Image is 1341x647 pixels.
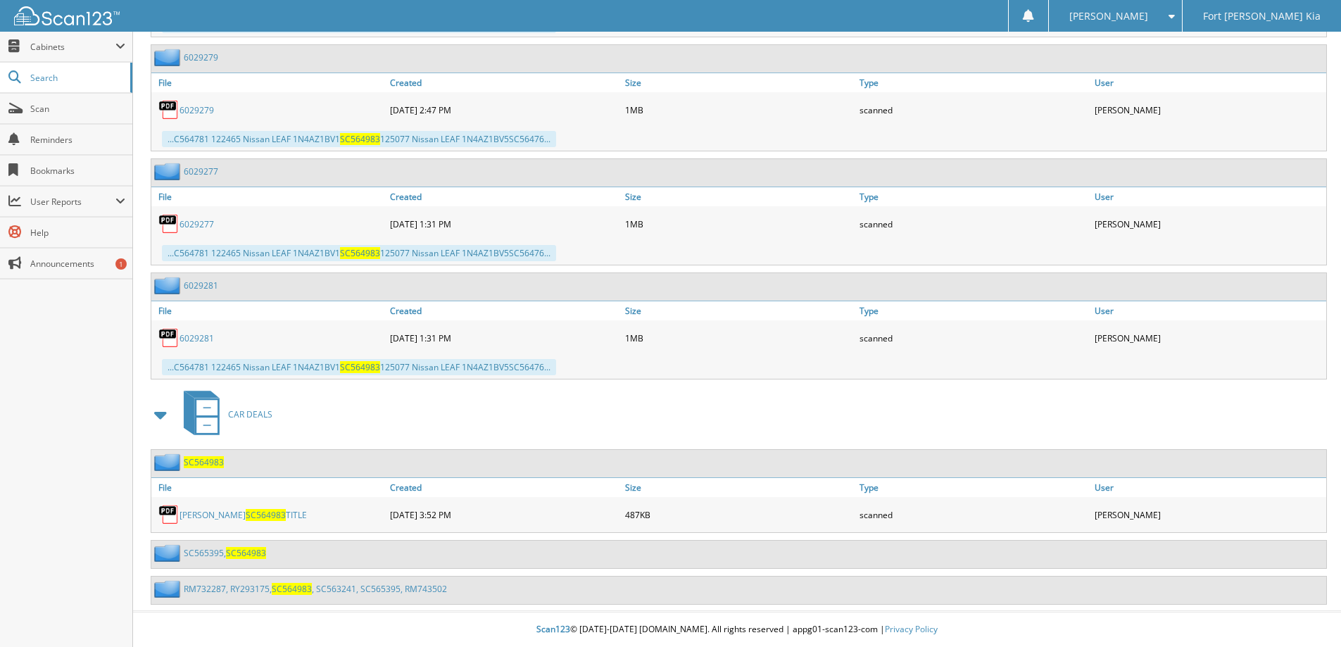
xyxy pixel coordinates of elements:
[622,96,857,124] div: 1MB
[30,165,125,177] span: Bookmarks
[184,51,218,63] a: 6029279
[856,301,1091,320] a: Type
[133,613,1341,647] div: © [DATE]-[DATE] [DOMAIN_NAME]. All rights reserved | appg01-scan123-com |
[30,227,125,239] span: Help
[386,301,622,320] a: Created
[622,301,857,320] a: Size
[184,279,218,291] a: 6029281
[1091,96,1326,124] div: [PERSON_NAME]
[386,501,622,529] div: [DATE] 3:52 PM
[158,99,180,120] img: PDF.png
[154,163,184,180] img: folder2.png
[622,324,857,352] div: 1MB
[226,547,266,559] span: SC564983
[386,96,622,124] div: [DATE] 2:47 PM
[246,509,286,521] span: SC564983
[622,478,857,497] a: Size
[386,73,622,92] a: Created
[151,478,386,497] a: File
[154,277,184,294] img: folder2.png
[154,580,184,598] img: folder2.png
[30,72,123,84] span: Search
[856,324,1091,352] div: scanned
[14,6,120,25] img: scan123-logo-white.svg
[180,218,214,230] a: 6029277
[158,504,180,525] img: PDF.png
[856,73,1091,92] a: Type
[1091,324,1326,352] div: [PERSON_NAME]
[1271,579,1341,647] iframe: Chat Widget
[856,210,1091,238] div: scanned
[386,324,622,352] div: [DATE] 1:31 PM
[151,187,386,206] a: File
[1091,187,1326,206] a: User
[180,509,307,521] a: [PERSON_NAME]SC564983TITLE
[622,73,857,92] a: Size
[158,213,180,234] img: PDF.png
[272,583,312,595] span: SC564983
[154,453,184,471] img: folder2.png
[115,258,127,270] div: 1
[856,478,1091,497] a: Type
[151,73,386,92] a: File
[30,103,125,115] span: Scan
[175,387,272,442] a: CAR DEALS
[158,327,180,348] img: PDF.png
[30,41,115,53] span: Cabinets
[228,408,272,420] span: CAR DEALS
[856,187,1091,206] a: Type
[180,332,214,344] a: 6029281
[30,258,125,270] span: Announcements
[162,131,556,147] div: ...C564781 122465 Nissan LEAF 1N4AZ1BV1 125077 Nissan LEAF 1N4AZ1BV5SC56476...
[340,133,380,145] span: SC564983
[622,187,857,206] a: Size
[184,456,224,468] a: SC564983
[30,196,115,208] span: User Reports
[184,165,218,177] a: 6029277
[340,247,380,259] span: SC564983
[1091,478,1326,497] a: User
[340,361,380,373] span: SC564983
[885,623,938,635] a: Privacy Policy
[1091,301,1326,320] a: User
[856,96,1091,124] div: scanned
[30,134,125,146] span: Reminders
[154,544,184,562] img: folder2.png
[184,547,266,559] a: SC565395,SC564983
[1091,73,1326,92] a: User
[622,501,857,529] div: 487KB
[162,359,556,375] div: ...C564781 122465 Nissan LEAF 1N4AZ1BV1 125077 Nissan LEAF 1N4AZ1BV5SC56476...
[386,187,622,206] a: Created
[184,583,447,595] a: RM732287, RY293175,SC564983, SC563241, SC565395, RM743502
[180,104,214,116] a: 6029279
[1091,210,1326,238] div: [PERSON_NAME]
[386,210,622,238] div: [DATE] 1:31 PM
[622,210,857,238] div: 1MB
[386,478,622,497] a: Created
[856,501,1091,529] div: scanned
[1091,501,1326,529] div: [PERSON_NAME]
[151,301,386,320] a: File
[1203,12,1321,20] span: Fort [PERSON_NAME] Kia
[1069,12,1148,20] span: [PERSON_NAME]
[536,623,570,635] span: Scan123
[154,49,184,66] img: folder2.png
[162,245,556,261] div: ...C564781 122465 Nissan LEAF 1N4AZ1BV1 125077 Nissan LEAF 1N4AZ1BV5SC56476...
